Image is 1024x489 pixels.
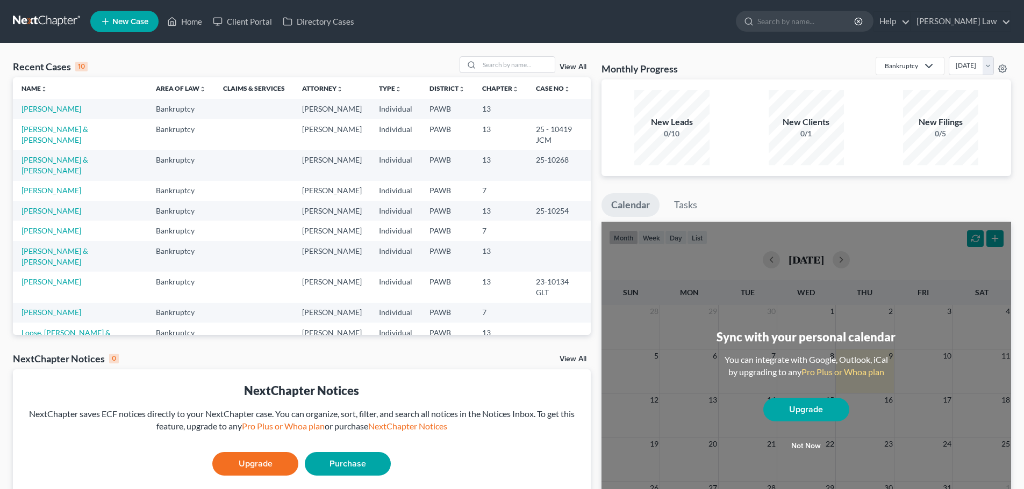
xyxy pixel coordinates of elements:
[302,84,343,92] a: Attorneyunfold_more
[421,150,474,180] td: PAWB
[293,221,370,240] td: [PERSON_NAME]
[874,12,910,31] a: Help
[22,186,81,195] a: [PERSON_NAME]
[370,303,421,323] td: Individual
[421,181,474,201] td: PAWB
[903,128,978,139] div: 0/5
[370,181,421,201] td: Individual
[370,241,421,272] td: Individual
[769,128,844,139] div: 0/1
[212,452,298,476] a: Upgrade
[370,272,421,302] td: Individual
[147,99,214,119] td: Bankruptcy
[717,329,896,345] div: Sync with your personal calendar
[147,303,214,323] td: Bankruptcy
[757,11,856,31] input: Search by name...
[156,84,206,92] a: Area of Lawunfold_more
[527,150,591,180] td: 25-10268
[147,119,214,150] td: Bankruptcy
[801,367,884,377] a: Pro Plus or Whoa plan
[903,116,978,128] div: New Filings
[421,272,474,302] td: PAWB
[305,452,391,476] a: Purchase
[147,221,214,240] td: Bankruptcy
[911,12,1011,31] a: [PERSON_NAME] Law
[421,303,474,323] td: PAWB
[22,104,81,113] a: [PERSON_NAME]
[634,116,710,128] div: New Leads
[41,86,47,92] i: unfold_more
[22,408,582,433] div: NextChapter saves ECF notices directly to your NextChapter case. You can organize, sort, filter, ...
[459,86,465,92] i: unfold_more
[242,421,325,431] a: Pro Plus or Whoa plan
[474,241,527,272] td: 13
[429,84,465,92] a: Districtunfold_more
[277,12,360,31] a: Directory Cases
[293,150,370,180] td: [PERSON_NAME]
[207,12,277,31] a: Client Portal
[634,128,710,139] div: 0/10
[512,86,519,92] i: unfold_more
[370,201,421,221] td: Individual
[336,86,343,92] i: unfold_more
[293,181,370,201] td: [PERSON_NAME]
[22,206,81,215] a: [PERSON_NAME]
[421,221,474,240] td: PAWB
[421,119,474,150] td: PAWB
[474,150,527,180] td: 13
[112,18,148,26] span: New Case
[293,201,370,221] td: [PERSON_NAME]
[395,86,402,92] i: unfold_more
[22,84,47,92] a: Nameunfold_more
[474,323,527,353] td: 13
[370,119,421,150] td: Individual
[214,77,293,99] th: Claims & Services
[75,62,88,71] div: 10
[199,86,206,92] i: unfold_more
[370,150,421,180] td: Individual
[720,354,892,378] div: You can integrate with Google, Outlook, iCal by upgrading to any
[13,60,88,73] div: Recent Cases
[22,382,582,399] div: NextChapter Notices
[147,150,214,180] td: Bankruptcy
[560,355,586,363] a: View All
[474,119,527,150] td: 13
[474,181,527,201] td: 7
[147,272,214,302] td: Bankruptcy
[536,84,570,92] a: Case Nounfold_more
[601,193,660,217] a: Calendar
[147,241,214,272] td: Bankruptcy
[474,303,527,323] td: 7
[527,201,591,221] td: 25-10254
[22,125,88,144] a: [PERSON_NAME] & [PERSON_NAME]
[370,323,421,353] td: Individual
[147,201,214,221] td: Bankruptcy
[162,12,207,31] a: Home
[370,221,421,240] td: Individual
[479,57,555,72] input: Search by name...
[293,303,370,323] td: [PERSON_NAME]
[769,116,844,128] div: New Clients
[379,84,402,92] a: Typeunfold_more
[370,99,421,119] td: Individual
[474,221,527,240] td: 7
[293,323,370,353] td: [PERSON_NAME]
[421,201,474,221] td: PAWB
[22,328,111,348] a: Loose, [PERSON_NAME] & [PERSON_NAME]
[22,226,81,235] a: [PERSON_NAME]
[368,421,447,431] a: NextChapter Notices
[564,86,570,92] i: unfold_more
[474,272,527,302] td: 13
[482,84,519,92] a: Chapterunfold_more
[22,246,88,266] a: [PERSON_NAME] & [PERSON_NAME]
[474,99,527,119] td: 13
[147,181,214,201] td: Bankruptcy
[601,62,678,75] h3: Monthly Progress
[527,272,591,302] td: 23-10134 GLT
[293,99,370,119] td: [PERSON_NAME]
[527,119,591,150] td: 25 - 10419 JCM
[421,99,474,119] td: PAWB
[109,354,119,363] div: 0
[293,119,370,150] td: [PERSON_NAME]
[22,155,88,175] a: [PERSON_NAME] & [PERSON_NAME]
